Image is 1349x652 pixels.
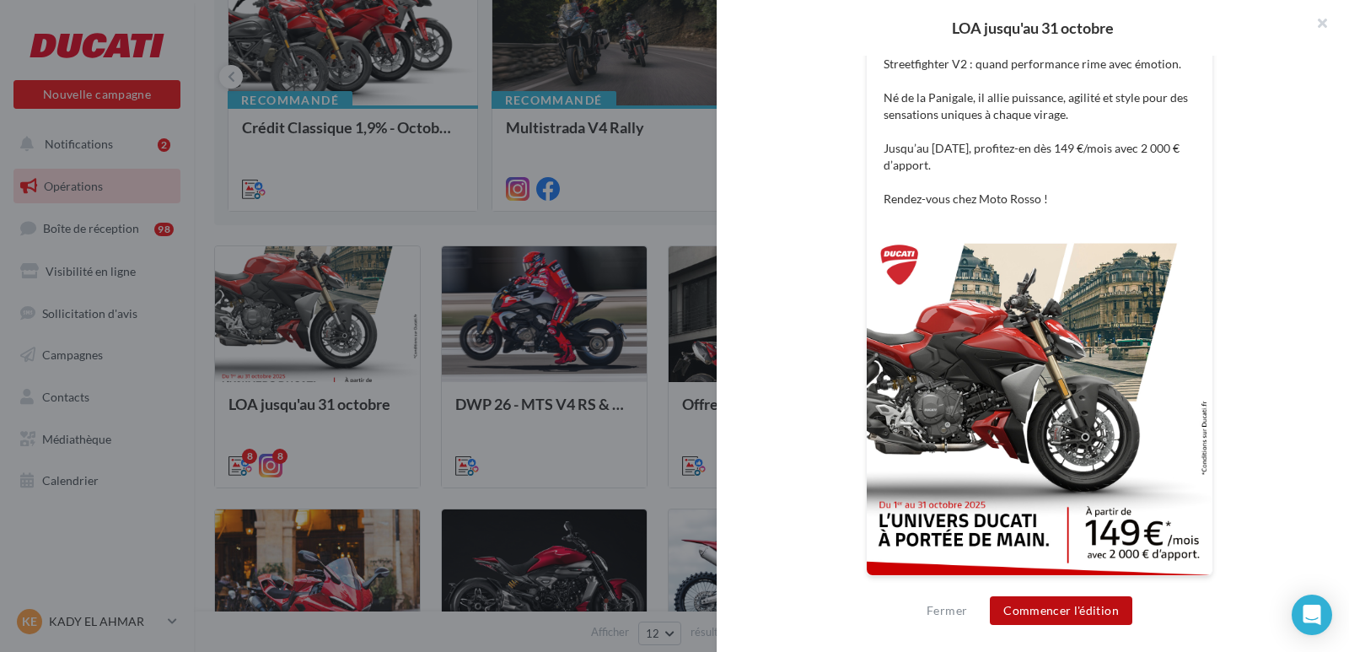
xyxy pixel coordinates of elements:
p: Streetfighter V2 : quand performance rime avec émotion. Né de la Panigale, il allie puissance, ag... [884,56,1196,207]
div: LOA jusqu'au 31 octobre [744,20,1322,35]
button: Fermer [920,601,974,621]
button: Commencer l'édition [990,596,1132,625]
div: Open Intercom Messenger [1292,595,1332,635]
div: La prévisualisation est non-contractuelle [866,576,1213,598]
